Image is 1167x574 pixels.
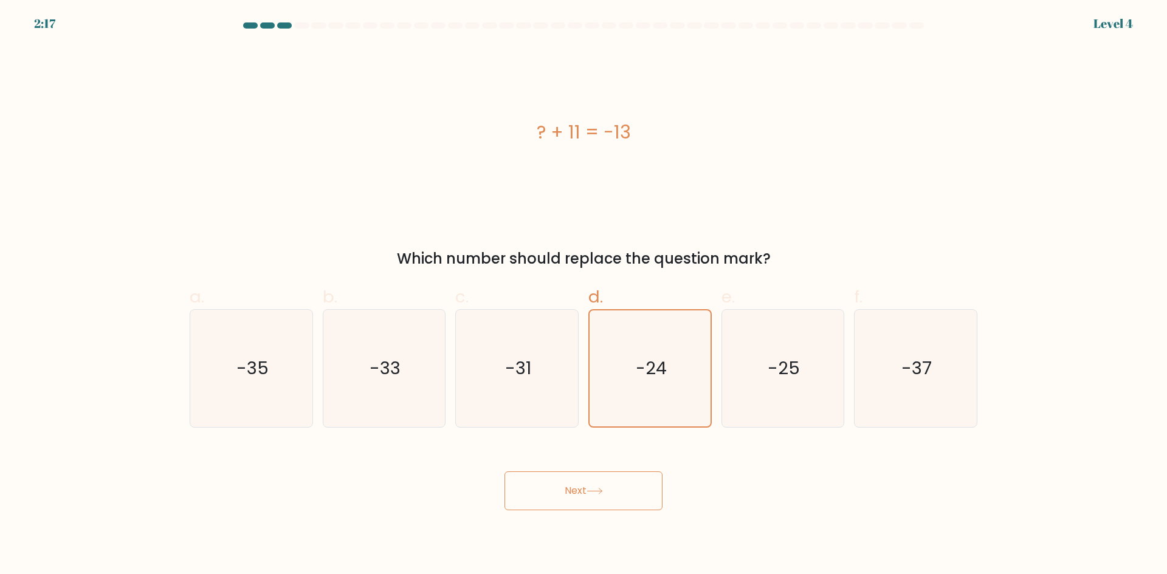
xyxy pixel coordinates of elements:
text: -24 [636,356,667,380]
text: -37 [902,356,932,380]
text: -35 [236,356,269,380]
span: e. [721,285,735,309]
div: Level 4 [1093,15,1133,33]
button: Next [504,471,663,510]
text: -31 [505,356,531,380]
span: f. [854,285,862,309]
span: c. [455,285,469,309]
text: -33 [370,356,401,380]
div: ? + 11 = -13 [190,118,977,146]
span: b. [323,285,337,309]
span: a. [190,285,204,309]
div: Which number should replace the question mark? [197,248,970,270]
div: 2:17 [34,15,55,33]
text: -25 [768,356,800,380]
span: d. [588,285,603,309]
